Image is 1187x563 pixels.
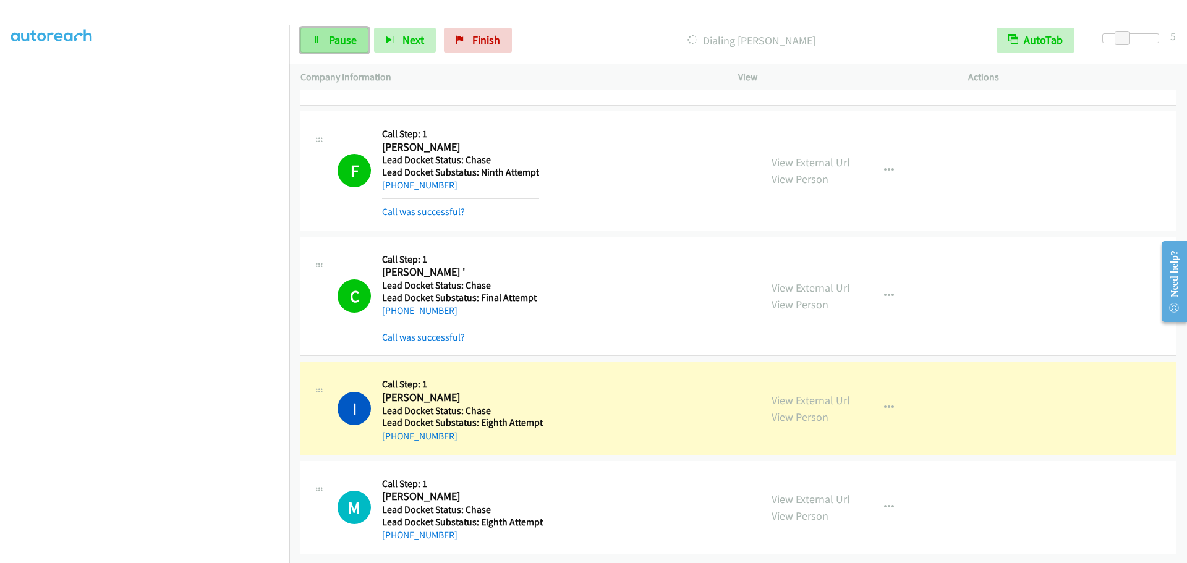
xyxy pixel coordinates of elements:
[382,140,539,155] h2: [PERSON_NAME]
[382,166,539,179] h5: Lead Docket Substatus: Ninth Attempt
[338,154,371,187] h1: F
[382,128,539,140] h5: Call Step: 1
[382,430,457,442] a: [PHONE_NUMBER]
[382,265,537,279] h2: [PERSON_NAME] '
[382,478,543,490] h5: Call Step: 1
[382,292,537,304] h5: Lead Docket Substatus: Final Attempt
[338,491,371,524] h1: M
[382,279,537,292] h5: Lead Docket Status: Chase
[382,516,543,528] h5: Lead Docket Substatus: Eighth Attempt
[772,155,850,169] a: View External Url
[338,279,371,313] h1: C
[968,70,1176,85] p: Actions
[1151,232,1187,331] iframe: Resource Center
[300,70,716,85] p: Company Information
[382,154,539,166] h5: Lead Docket Status: Chase
[529,32,974,49] p: Dialing [PERSON_NAME]
[772,297,828,311] a: View Person
[738,70,946,85] p: View
[338,491,371,524] div: The call is yet to be attempted
[382,529,457,541] a: [PHONE_NUMBER]
[772,410,828,424] a: View Person
[382,206,465,218] a: Call was successful?
[382,489,543,504] h2: [PERSON_NAME]
[382,305,457,316] a: [PHONE_NUMBER]
[772,281,850,295] a: View External Url
[472,33,500,47] span: Finish
[1170,28,1176,44] div: 5
[382,504,543,516] h5: Lead Docket Status: Chase
[338,392,371,425] h1: I
[382,331,465,343] a: Call was successful?
[382,378,543,391] h5: Call Step: 1
[300,28,368,53] a: Pause
[374,28,436,53] button: Next
[382,391,543,405] h2: [PERSON_NAME]
[444,28,512,53] a: Finish
[382,417,543,429] h5: Lead Docket Substatus: Eighth Attempt
[402,33,424,47] span: Next
[329,33,357,47] span: Pause
[382,253,537,266] h5: Call Step: 1
[772,509,828,523] a: View Person
[997,28,1074,53] button: AutoTab
[772,172,828,186] a: View Person
[772,492,850,506] a: View External Url
[772,393,850,407] a: View External Url
[382,405,543,417] h5: Lead Docket Status: Chase
[382,179,457,191] a: [PHONE_NUMBER]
